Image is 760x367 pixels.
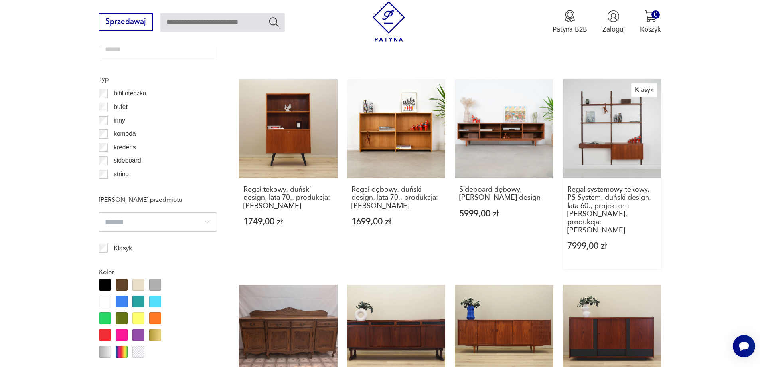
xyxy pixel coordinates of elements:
[459,210,549,218] p: 5999,00 zł
[369,1,409,42] img: Patyna - sklep z meblami i dekoracjami vintage
[607,10,620,22] img: Ikonka użytkownika
[114,183,133,193] p: witryna
[268,16,280,28] button: Szukaj
[567,242,657,250] p: 7999,00 zł
[114,155,141,166] p: sideboard
[351,218,441,226] p: 1699,00 zł
[651,10,660,19] div: 0
[564,10,576,22] img: Ikona medalu
[347,79,446,269] a: Regał dębowy, duński design, lata 70., produkcja: Lyby MøblerRegał dębowy, duński design, lata 70...
[640,10,661,34] button: 0Koszyk
[243,218,333,226] p: 1749,00 zł
[99,13,153,31] button: Sprzedawaj
[114,142,136,153] p: kredens
[459,186,549,202] h3: Sideboard dębowy, [PERSON_NAME] design
[567,186,657,234] h3: Regał systemowy tekowy, PS System, duński design, lata 60., projektant: [PERSON_NAME], produkcja:...
[114,243,132,254] p: Klasyk
[243,186,333,210] h3: Regał tekowy, duński design, lata 70., produkcja: [PERSON_NAME]
[553,10,587,34] a: Ikona medaluPatyna B2B
[114,115,125,126] p: inny
[644,10,657,22] img: Ikona koszyka
[99,74,216,84] p: Typ
[114,102,128,112] p: bufet
[99,267,216,277] p: Kolor
[351,186,441,210] h3: Regał dębowy, duński design, lata 70., produkcja: [PERSON_NAME]
[553,10,587,34] button: Patyna B2B
[99,19,153,26] a: Sprzedawaj
[99,194,216,205] p: [PERSON_NAME] przedmiotu
[563,79,661,269] a: KlasykRegał systemowy tekowy, PS System, duński design, lata 60., projektant: Preben Sorensen, pr...
[114,169,129,179] p: string
[602,25,625,34] p: Zaloguj
[602,10,625,34] button: Zaloguj
[553,25,587,34] p: Patyna B2B
[239,79,338,269] a: Regał tekowy, duński design, lata 70., produkcja: DaniaRegał tekowy, duński design, lata 70., pro...
[640,25,661,34] p: Koszyk
[114,88,146,99] p: biblioteczka
[114,129,136,139] p: komoda
[455,79,553,269] a: Sideboard dębowy, skandynawski designSideboard dębowy, [PERSON_NAME] design5999,00 zł
[733,335,755,357] iframe: Smartsupp widget button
